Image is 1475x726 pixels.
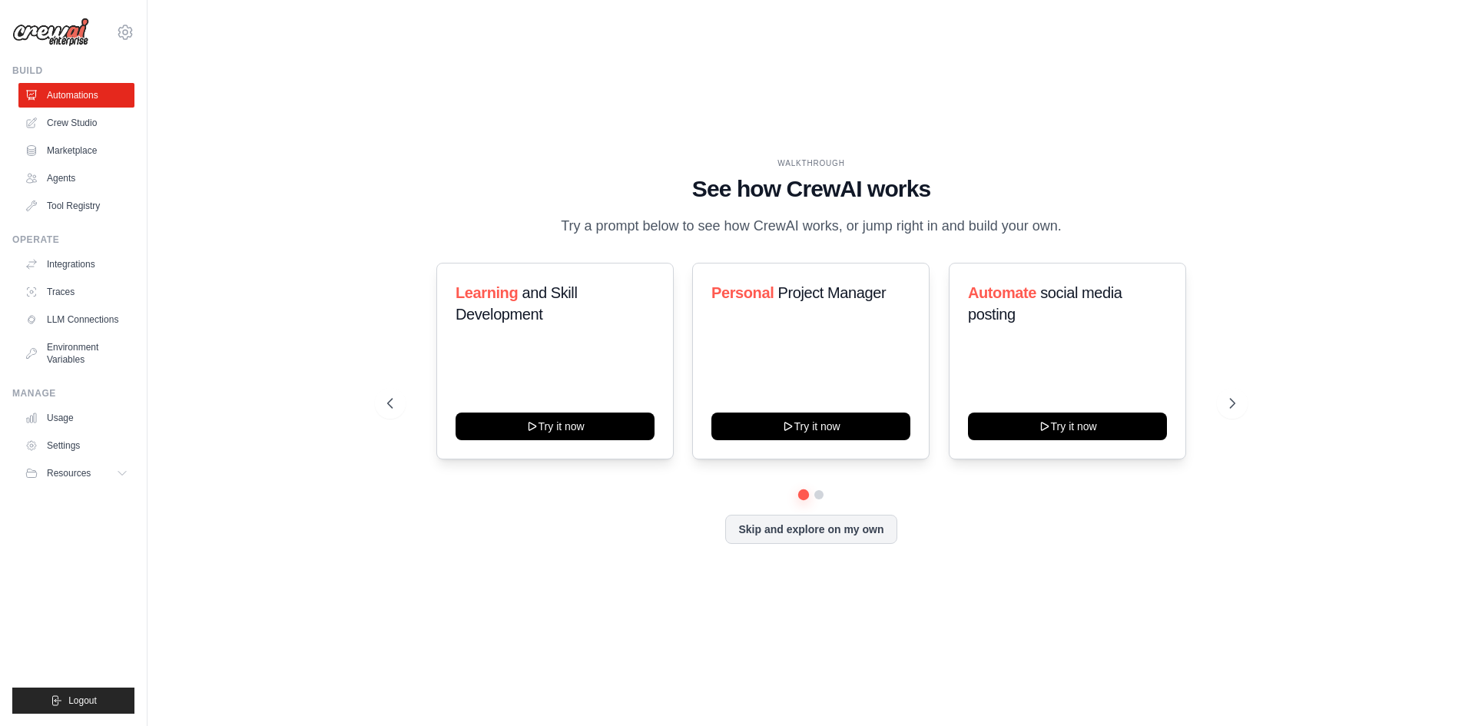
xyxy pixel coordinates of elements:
a: Traces [18,280,134,304]
button: Try it now [456,413,655,440]
span: Personal [711,284,774,301]
span: Automate [968,284,1036,301]
span: Logout [68,695,97,707]
a: Integrations [18,252,134,277]
a: Tool Registry [18,194,134,218]
a: Automations [18,83,134,108]
div: WALKTHROUGH [387,157,1235,169]
a: Usage [18,406,134,430]
span: Project Manager [778,284,887,301]
a: Agents [18,166,134,191]
span: Learning [456,284,518,301]
a: Settings [18,433,134,458]
a: Environment Variables [18,335,134,372]
a: Marketplace [18,138,134,163]
p: Try a prompt below to see how CrewAI works, or jump right in and build your own. [553,215,1069,237]
a: LLM Connections [18,307,134,332]
button: Skip and explore on my own [725,515,897,544]
button: Resources [18,461,134,486]
span: social media posting [968,284,1122,323]
div: Build [12,65,134,77]
button: Try it now [711,413,910,440]
span: and Skill Development [456,284,577,323]
span: Resources [47,467,91,479]
h1: See how CrewAI works [387,175,1235,203]
img: Logo [12,18,89,47]
div: Operate [12,234,134,246]
a: Crew Studio [18,111,134,135]
button: Logout [12,688,134,714]
button: Try it now [968,413,1167,440]
div: Manage [12,387,134,399]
